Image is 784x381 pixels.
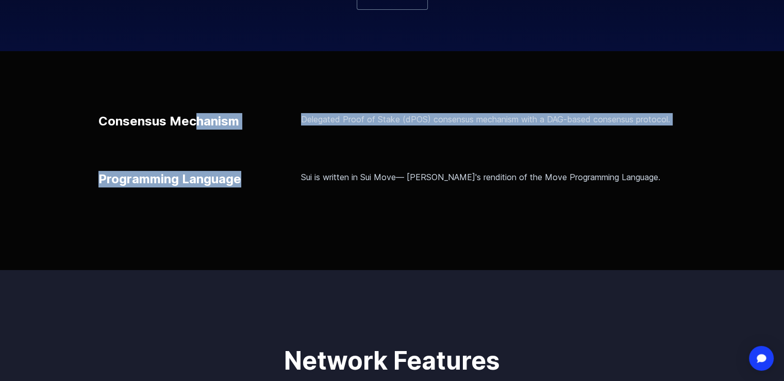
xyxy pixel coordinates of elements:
[301,113,686,125] p: Delegated Proof of Stake (dPOS) consensus mechanism with a DAG-based consensus protocol.
[161,348,623,373] p: Network Features
[301,171,686,183] p: Sui is written in Sui Move— [PERSON_NAME]'s rendition of the Move Programming Language.
[98,171,241,187] p: Programming Language
[98,113,239,130] p: Consensus Mechanism
[749,346,774,371] div: Open Intercom Messenger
